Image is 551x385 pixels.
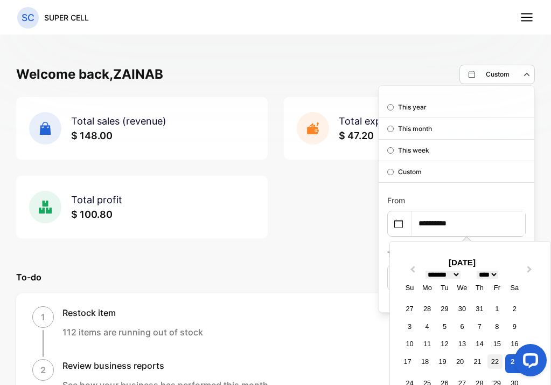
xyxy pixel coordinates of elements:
p: 2 [40,363,46,376]
p: This month [398,124,432,134]
iframe: LiveChat chat widget [506,340,551,385]
div: Choose Friday, August 8th, 2025 [490,319,504,334]
div: Choose Saturday, August 2nd, 2025 [507,301,522,316]
div: Choose Friday, August 22nd, 2025 [487,354,502,369]
div: Choose Tuesday, August 19th, 2025 [435,354,450,369]
div: Fr [490,280,504,295]
div: Choose Friday, August 1st, 2025 [490,301,504,316]
span: $ 47.20 [339,130,374,141]
p: 1 [41,311,45,324]
p: This week [398,146,429,155]
h1: Review business reports [62,359,268,372]
div: Choose Tuesday, July 29th, 2025 [437,301,452,316]
div: Choose Monday, August 4th, 2025 [420,319,434,334]
div: Choose Sunday, August 10th, 2025 [402,336,417,351]
span: $ 100.80 [71,209,113,220]
div: Choose Wednesday, August 20th, 2025 [452,354,467,369]
div: Choose Friday, August 15th, 2025 [490,336,504,351]
div: Choose Tuesday, August 5th, 2025 [437,319,452,334]
span: $ 148.00 [71,130,113,141]
div: Choose Saturday, August 9th, 2025 [507,319,522,334]
label: From [387,196,405,205]
span: Total expenses [339,115,408,127]
span: Total profit [71,194,122,205]
div: Choose Monday, August 18th, 2025 [418,354,433,369]
div: Choose Wednesday, August 13th, 2025 [455,336,469,351]
p: This year [398,102,427,112]
div: Choose Saturday, August 23rd, 2025 [505,354,524,373]
div: Choose Thursday, July 31st, 2025 [472,301,487,316]
span: Total sales (revenue) [71,115,166,127]
div: Choose Monday, August 11th, 2025 [420,336,434,351]
p: SC [22,11,34,25]
div: Choose Tuesday, August 12th, 2025 [437,336,452,351]
div: Choose Saturday, August 16th, 2025 [507,336,522,351]
div: Sa [507,280,522,295]
h1: Restock item [62,306,203,319]
button: Custom [459,65,535,84]
div: Choose Thursday, August 14th, 2025 [472,336,487,351]
label: To [387,250,396,259]
div: Choose Sunday, August 3rd, 2025 [402,319,417,334]
div: Tu [437,280,452,295]
div: Mo [420,280,434,295]
p: 112 items are running out of stock [62,326,203,339]
div: Choose Wednesday, July 30th, 2025 [455,301,469,316]
button: Previous Month [403,264,420,281]
div: Choose Thursday, August 21st, 2025 [470,354,485,369]
div: [DATE] [395,257,529,269]
div: Choose Sunday, August 17th, 2025 [400,354,415,369]
div: Th [472,280,487,295]
div: Choose Monday, July 28th, 2025 [420,301,434,316]
p: To-do [16,271,535,284]
div: We [455,280,469,295]
div: Choose Thursday, August 7th, 2025 [472,319,487,334]
p: Custom [398,167,422,177]
div: Choose Wednesday, August 6th, 2025 [455,319,469,334]
button: Next Month [522,264,539,281]
p: Custom [486,70,510,79]
div: Su [402,280,417,295]
div: Choose Sunday, July 27th, 2025 [402,301,417,316]
p: SUPER CELL [44,12,89,23]
h1: Welcome back, ZAINAB [16,65,163,84]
